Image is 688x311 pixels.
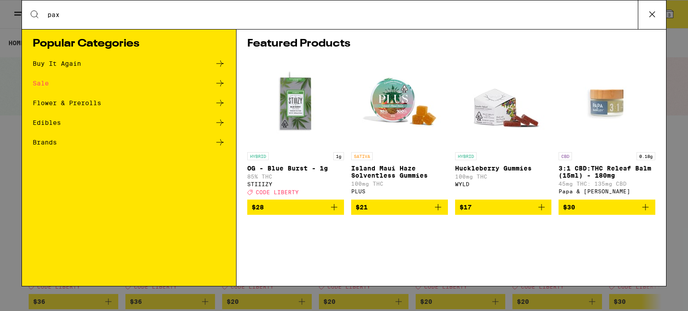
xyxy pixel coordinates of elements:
div: PLUS [351,188,448,194]
a: Open page for OG - Blue Burst - 1g from STIIIZY [247,58,344,200]
p: 1g [333,152,344,160]
a: Flower & Prerolls [33,98,225,108]
span: $17 [460,204,472,211]
p: 85% THC [247,174,344,179]
button: Add to bag [247,200,344,215]
div: STIIIZY [247,181,344,187]
p: Island Maui Haze Solventless Gummies [351,165,448,179]
span: $30 [563,204,575,211]
span: $21 [356,204,368,211]
a: Edibles [33,117,225,128]
img: Papa & Barkley - 3:1 CBD:THC Releaf Balm (15ml) - 180mg [562,58,652,148]
p: 100mg THC [455,174,552,179]
p: 3:1 CBD:THC Releaf Balm (15ml) - 180mg [559,165,655,179]
a: Brands [33,137,225,148]
span: $28 [252,204,264,211]
div: Flower & Prerolls [33,100,101,106]
input: Search for products & categories [47,11,638,19]
span: Hi. Need any help? [5,6,64,13]
div: WYLD [455,181,552,187]
p: 100mg THC [351,181,448,187]
p: 45mg THC: 135mg CBD [559,181,655,187]
span: CODE LIBERTY [256,189,299,195]
p: SATIVA [351,152,373,160]
h1: Featured Products [247,38,655,49]
p: HYBRID [455,152,477,160]
a: Open page for Huckleberry Gummies from WYLD [455,58,552,200]
button: Add to bag [559,200,655,215]
button: Add to bag [455,200,552,215]
img: WYLD - Huckleberry Gummies [458,58,548,148]
img: STIIIZY - OG - Blue Burst - 1g [251,58,340,148]
img: PLUS - Island Maui Haze Solventless Gummies [355,58,444,148]
a: Open page for Island Maui Haze Solventless Gummies from PLUS [351,58,448,200]
a: Buy It Again [33,58,225,69]
p: Huckleberry Gummies [455,165,552,172]
p: CBD [559,152,572,160]
button: Add to bag [351,200,448,215]
p: OG - Blue Burst - 1g [247,165,344,172]
p: 0.18g [636,152,655,160]
div: Edibles [33,119,61,126]
h1: Popular Categories [33,38,225,49]
div: Sale [33,80,49,86]
div: Buy It Again [33,60,81,67]
p: HYBRID [247,152,269,160]
div: Brands [33,139,57,145]
a: Open page for 3:1 CBD:THC Releaf Balm (15ml) - 180mg from Papa & Barkley [559,58,655,200]
div: Papa & [PERSON_NAME] [559,188,655,194]
a: Sale [33,78,225,89]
